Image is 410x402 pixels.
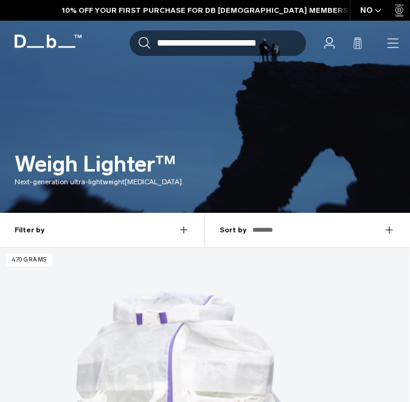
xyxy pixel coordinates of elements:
[15,224,44,235] strong: Filter by
[6,254,52,266] p: 470 grams
[15,152,176,176] h1: Weigh Lighter™
[62,5,348,16] a: 10% OFF YOUR FIRST PURCHASE FOR DB [DEMOGRAPHIC_DATA] MEMBERS
[125,178,184,186] span: [MEDICAL_DATA].
[15,178,125,186] span: Next-generation ultra-lightweight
